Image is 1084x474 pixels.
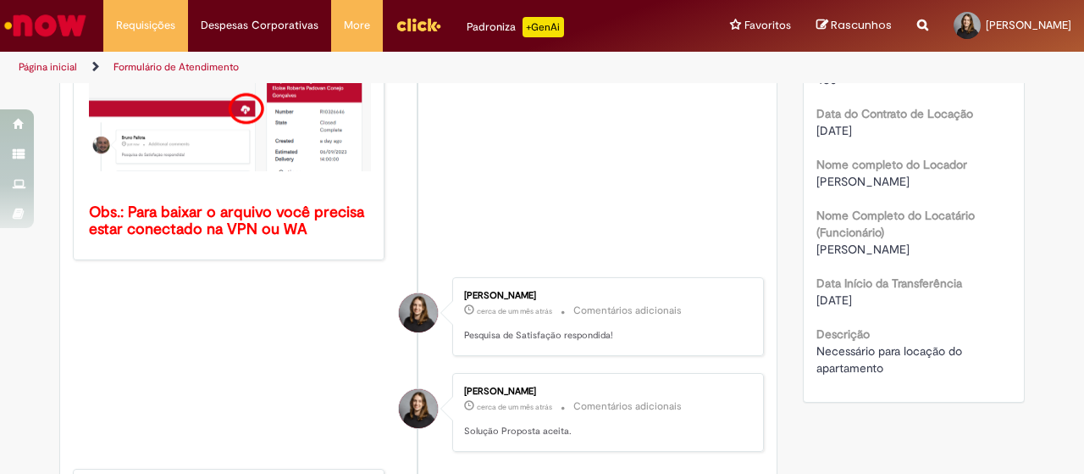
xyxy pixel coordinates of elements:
time: 26/08/2025 14:20:08 [477,402,552,412]
div: Padroniza [467,17,564,37]
small: Comentários adicionais [573,304,682,318]
img: x_mdbda_azure_blob.picture2.png [89,42,371,171]
p: Solução Proposta aceita. [464,425,746,438]
small: Comentários adicionais [573,399,682,414]
span: More [344,17,370,34]
span: Requisições [116,17,175,34]
p: +GenAi [523,17,564,37]
span: cerca de um mês atrás [477,306,552,316]
span: [DATE] [816,123,852,138]
span: Favoritos [744,17,791,34]
span: Despesas Corporativas [201,17,318,34]
span: [PERSON_NAME] [816,174,910,189]
div: [PERSON_NAME] [464,387,746,397]
ul: Trilhas de página [13,52,710,83]
span: cerca de um mês atrás [477,402,552,412]
span: [PERSON_NAME] [986,18,1071,32]
span: Necessário para locação do apartamento [816,343,965,376]
span: Rascunhos [831,17,892,33]
b: Obs.: Para baixar o arquivo você precisa estar conectado na VPN ou WA [89,203,368,239]
b: Nome Completo do Locatário (Funcionário) [816,208,975,240]
b: Data do Contrato de Locação [816,106,973,121]
span: EST ABADE BIAGINO CHIEFFI (JCR 340), 10.000, PAGADOR DE [PERSON_NAME], [PERSON_NAME]/SP, CEP: 12.... [816,4,1001,87]
time: 26/08/2025 14:20:18 [477,306,552,316]
span: [DATE] [816,293,852,308]
span: [PERSON_NAME] [816,242,910,257]
div: Giovana Cristina Rodrigues [399,389,438,428]
b: Descrição [816,326,870,342]
a: Página inicial [19,60,77,74]
a: Rascunhos [816,18,892,34]
div: Giovana Cristina Rodrigues [399,293,438,332]
b: Data Início da Transferência [816,276,962,291]
img: ServiceNow [2,8,89,42]
a: Formulário de Atendimento [113,60,239,74]
img: click_logo_yellow_360x200.png [395,12,441,37]
div: [PERSON_NAME] [464,291,746,301]
b: Nome completo do Locador [816,157,967,172]
p: Pesquisa de Satisfação respondida! [464,329,746,343]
